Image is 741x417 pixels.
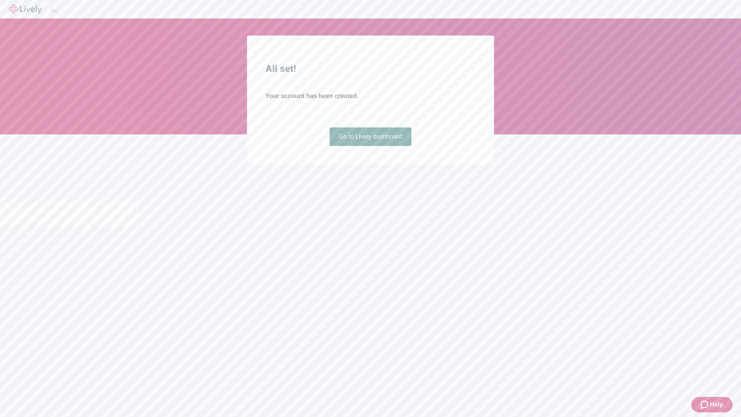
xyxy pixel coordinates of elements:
[691,397,733,412] button: Zendesk support iconHelp
[266,62,475,76] h2: All set!
[266,92,475,101] h4: Your account has been created.
[710,400,723,409] span: Help
[700,400,710,409] svg: Zendesk support icon
[9,5,42,14] img: Lively
[51,10,57,12] button: Log out
[330,127,412,146] a: Go to Lively dashboard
